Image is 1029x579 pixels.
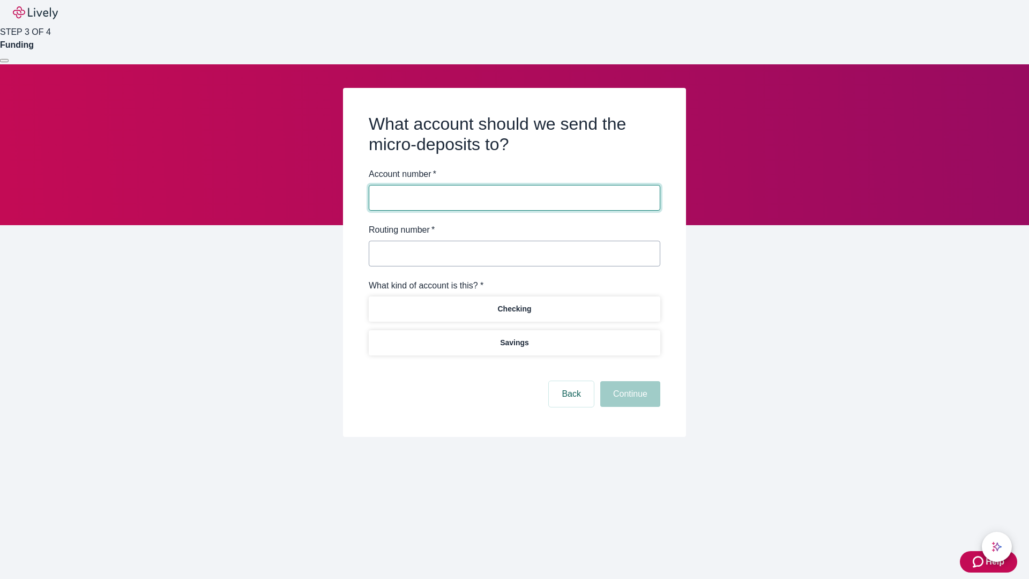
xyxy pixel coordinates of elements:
[369,330,660,355] button: Savings
[549,381,594,407] button: Back
[973,555,986,568] svg: Zendesk support icon
[497,303,531,315] p: Checking
[991,541,1002,552] svg: Lively AI Assistant
[369,168,436,181] label: Account number
[369,296,660,322] button: Checking
[13,6,58,19] img: Lively
[986,555,1004,568] span: Help
[369,279,483,292] label: What kind of account is this? *
[500,337,529,348] p: Savings
[369,114,660,155] h2: What account should we send the micro-deposits to?
[960,551,1017,573] button: Zendesk support iconHelp
[982,532,1012,562] button: chat
[369,224,435,236] label: Routing number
